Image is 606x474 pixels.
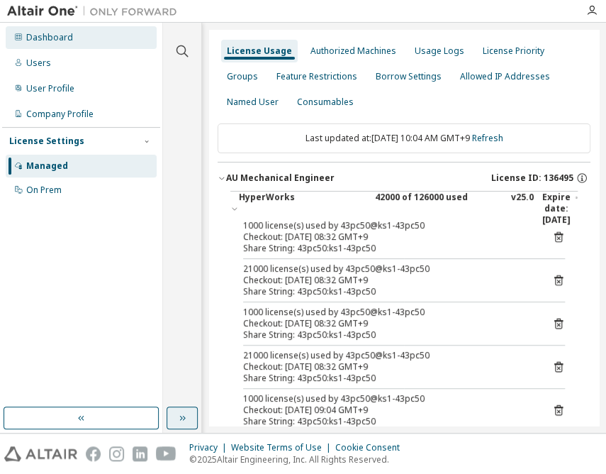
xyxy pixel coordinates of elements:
[189,442,231,453] div: Privacy
[511,192,534,226] div: v25.0
[26,57,51,69] div: Users
[243,220,531,231] div: 1000 license(s) used by 43pc50@ks1-43pc50
[239,192,366,226] div: HyperWorks
[460,71,550,82] div: Allowed IP Addresses
[483,45,544,57] div: License Priority
[243,286,531,297] div: Share String: 43pc50:ks1-43pc50
[243,416,531,427] div: Share String: 43pc50:ks1-43pc50
[230,192,578,226] button: HyperWorks42000 of 126000 usedv25.0Expire date:[DATE]
[243,263,531,275] div: 21000 license(s) used by 43pc50@ks1-43pc50
[243,361,531,373] div: Checkout: [DATE] 08:32 GMT+9
[243,275,531,286] div: Checkout: [DATE] 08:32 GMT+9
[335,442,408,453] div: Cookie Consent
[218,162,590,194] button: AU Mechanical EngineerLicense ID: 136495
[227,71,258,82] div: Groups
[243,393,531,404] div: 1000 license(s) used by 43pc50@ks1-43pc50
[542,192,578,226] div: Expire date: [DATE]
[415,45,464,57] div: Usage Logs
[26,32,73,43] div: Dashboard
[156,446,176,461] img: youtube.svg
[276,71,357,82] div: Feature Restrictions
[4,446,77,461] img: altair_logo.svg
[9,136,84,147] div: License Settings
[243,243,531,254] div: Share String: 43pc50:ks1-43pc50
[376,71,442,82] div: Borrow Settings
[227,45,292,57] div: License Usage
[243,373,531,384] div: Share String: 43pc50:ks1-43pc50
[26,184,62,196] div: On Prem
[226,172,335,184] div: AU Mechanical Engineer
[189,453,408,465] p: © 2025 Altair Engineering, Inc. All Rights Reserved.
[472,132,503,144] a: Refresh
[243,231,531,243] div: Checkout: [DATE] 08:32 GMT+9
[243,329,531,341] div: Share String: 43pc50:ks1-43pc50
[227,97,279,108] div: Named User
[218,123,590,153] div: Last updated at: [DATE] 10:04 AM GMT+9
[133,446,147,461] img: linkedin.svg
[26,109,94,120] div: Company Profile
[243,404,531,416] div: Checkout: [DATE] 09:04 GMT+9
[375,192,503,226] div: 42000 of 126000 used
[243,307,531,318] div: 1000 license(s) used by 43pc50@ks1-43pc50
[310,45,396,57] div: Authorized Machines
[231,442,335,453] div: Website Terms of Use
[26,160,68,172] div: Managed
[86,446,101,461] img: facebook.svg
[243,350,531,361] div: 21000 license(s) used by 43pc50@ks1-43pc50
[297,97,354,108] div: Consumables
[109,446,124,461] img: instagram.svg
[491,172,573,184] span: License ID: 136495
[26,83,74,94] div: User Profile
[243,318,531,329] div: Checkout: [DATE] 08:32 GMT+9
[7,4,184,18] img: Altair One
